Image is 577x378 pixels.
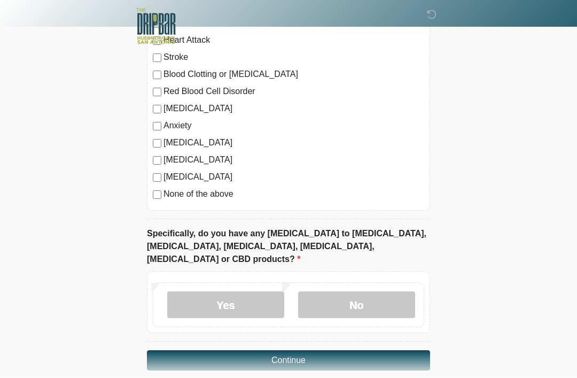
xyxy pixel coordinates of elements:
[163,85,424,98] label: Red Blood Cell Disorder
[153,173,161,182] input: [MEDICAL_DATA]
[153,139,161,148] input: [MEDICAL_DATA]
[153,71,161,79] input: Blood Clotting or [MEDICAL_DATA]
[163,188,424,200] label: None of the above
[163,171,424,183] label: [MEDICAL_DATA]
[153,122,161,130] input: Anxiety
[136,8,176,44] img: The DRIPBaR - The Strand at Huebner Oaks Logo
[147,350,430,371] button: Continue
[167,291,284,318] label: Yes
[163,51,424,64] label: Stroke
[153,88,161,96] input: Red Blood Cell Disorder
[298,291,415,318] label: No
[153,190,161,199] input: None of the above
[163,119,424,132] label: Anxiety
[163,102,424,115] label: [MEDICAL_DATA]
[163,153,424,166] label: [MEDICAL_DATA]
[147,227,430,266] label: Specifically, do you have any [MEDICAL_DATA] to [MEDICAL_DATA], [MEDICAL_DATA], [MEDICAL_DATA], [...
[153,53,161,62] input: Stroke
[163,136,424,149] label: [MEDICAL_DATA]
[153,105,161,113] input: [MEDICAL_DATA]
[153,156,161,165] input: [MEDICAL_DATA]
[163,68,424,81] label: Blood Clotting or [MEDICAL_DATA]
